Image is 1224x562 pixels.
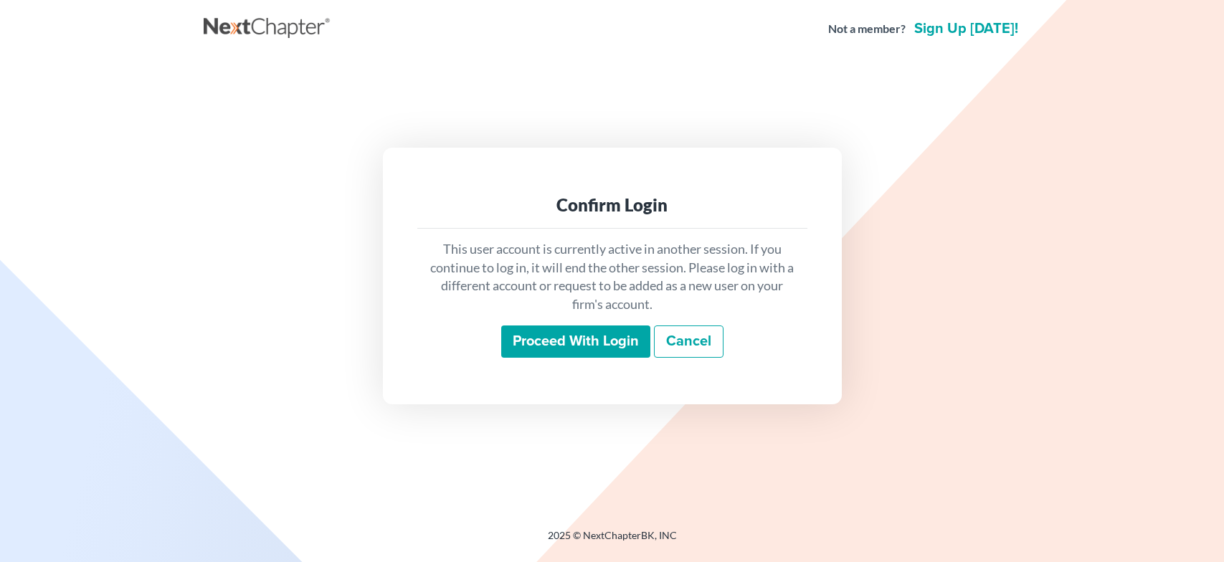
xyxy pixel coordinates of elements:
a: Sign up [DATE]! [911,22,1021,36]
a: Cancel [654,325,724,358]
input: Proceed with login [501,325,650,358]
strong: Not a member? [828,21,906,37]
div: 2025 © NextChapterBK, INC [204,528,1021,554]
div: Confirm Login [429,194,796,216]
p: This user account is currently active in another session. If you continue to log in, it will end ... [429,240,796,314]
